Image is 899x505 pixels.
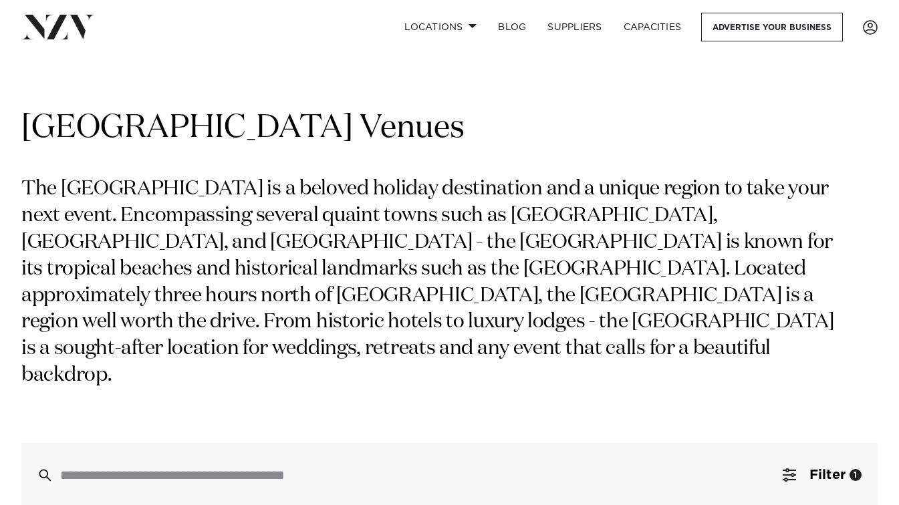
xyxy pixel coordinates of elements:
a: SUPPLIERS [537,13,612,41]
div: 1 [850,469,862,481]
img: nzv-logo.png [21,15,94,39]
p: The [GEOGRAPHIC_DATA] is a beloved holiday destination and a unique region to take your next even... [21,176,848,389]
a: Capacities [613,13,692,41]
h1: [GEOGRAPHIC_DATA] Venues [21,108,878,150]
a: Locations [394,13,487,41]
a: Advertise your business [701,13,843,41]
a: BLOG [487,13,537,41]
span: Filter [809,468,846,482]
